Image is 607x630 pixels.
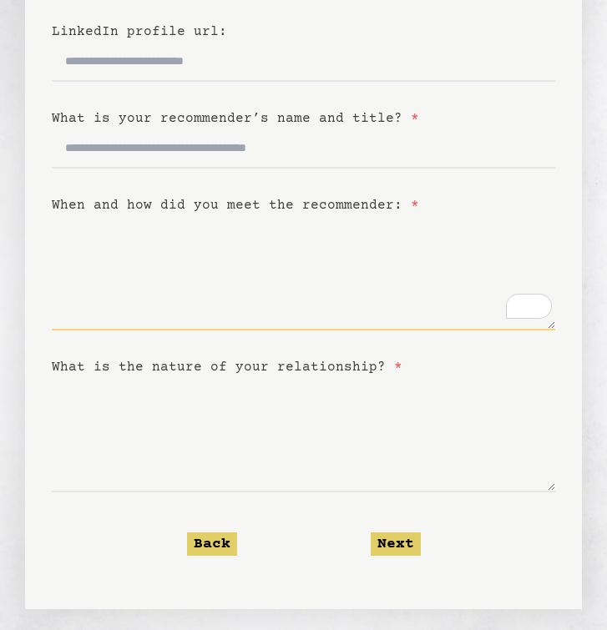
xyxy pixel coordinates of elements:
[52,215,554,330] textarea: To enrich screen reader interactions, please activate Accessibility in Grammarly extension settings
[187,532,237,556] button: Back
[52,360,402,375] label: What is the nature of your relationship?
[52,24,227,39] label: LinkedIn profile url:
[371,532,421,556] button: Next
[52,111,419,126] label: What is your recommender’s name and title?
[52,198,419,213] label: When and how did you meet the recommender:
